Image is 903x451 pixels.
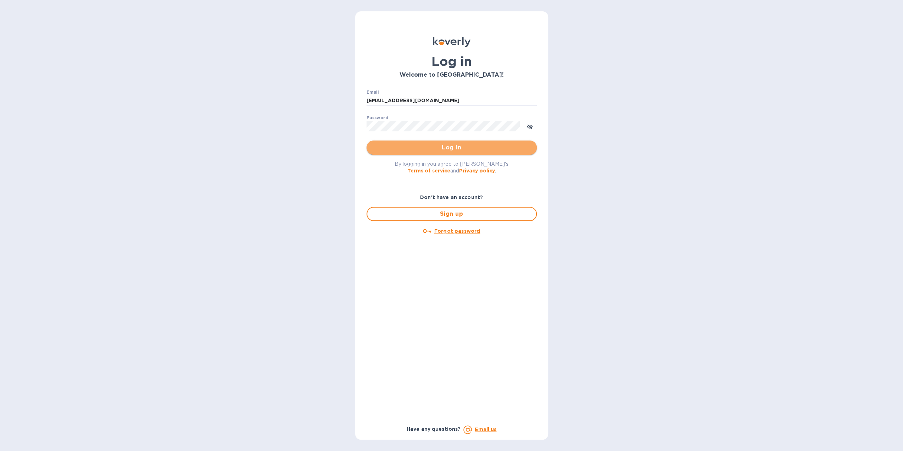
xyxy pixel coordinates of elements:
b: Have any questions? [407,426,461,432]
button: Log in [367,141,537,155]
b: Don't have an account? [420,194,483,200]
h1: Log in [367,54,537,69]
button: Sign up [367,207,537,221]
a: Privacy policy [459,168,495,174]
span: Log in [372,143,531,152]
button: toggle password visibility [523,119,537,133]
a: Email us [475,427,496,432]
u: Forgot password [434,228,480,234]
label: Email [367,90,379,94]
a: Terms of service [407,168,450,174]
h3: Welcome to [GEOGRAPHIC_DATA]! [367,72,537,78]
span: By logging in you agree to [PERSON_NAME]'s and . [395,161,508,174]
input: Enter email address [367,95,537,106]
span: Sign up [373,210,530,218]
label: Password [367,116,388,120]
img: Koverly [433,37,470,47]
